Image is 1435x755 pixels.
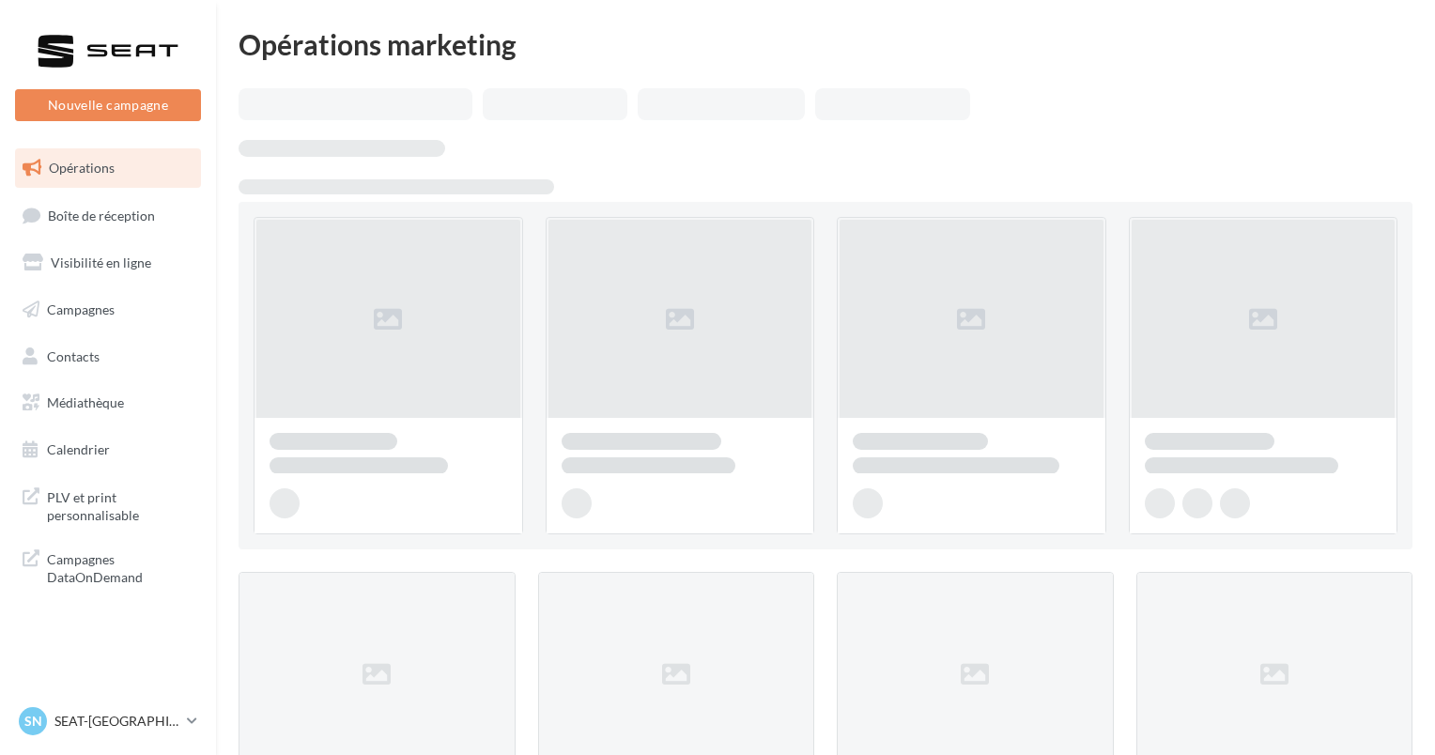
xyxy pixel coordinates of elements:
[47,394,124,410] span: Médiathèque
[47,301,115,317] span: Campagnes
[11,290,205,330] a: Campagnes
[47,485,193,525] span: PLV et print personnalisable
[48,207,155,223] span: Boîte de réception
[54,712,179,731] p: SEAT-[GEOGRAPHIC_DATA]
[47,547,193,587] span: Campagnes DataOnDemand
[47,347,100,363] span: Contacts
[239,30,1412,58] div: Opérations marketing
[15,703,201,739] a: SN SEAT-[GEOGRAPHIC_DATA]
[11,477,205,532] a: PLV et print personnalisable
[51,254,151,270] span: Visibilité en ligne
[11,539,205,594] a: Campagnes DataOnDemand
[15,89,201,121] button: Nouvelle campagne
[24,712,42,731] span: SN
[11,430,205,470] a: Calendrier
[11,148,205,188] a: Opérations
[11,243,205,283] a: Visibilité en ligne
[49,160,115,176] span: Opérations
[11,337,205,377] a: Contacts
[47,441,110,457] span: Calendrier
[11,195,205,236] a: Boîte de réception
[11,383,205,423] a: Médiathèque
